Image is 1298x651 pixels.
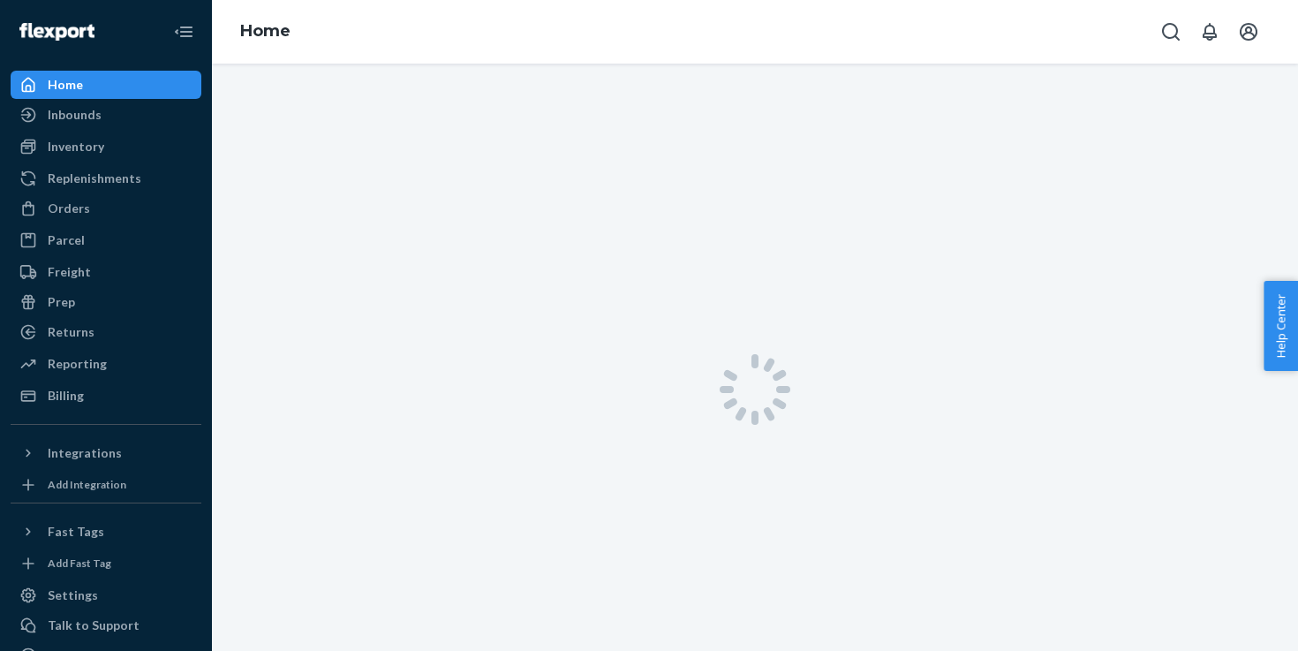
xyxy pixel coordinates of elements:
[48,170,141,187] div: Replenishments
[11,318,201,346] a: Returns
[11,71,201,99] a: Home
[1231,14,1266,49] button: Open account menu
[48,106,102,124] div: Inbounds
[48,556,111,571] div: Add Fast Tag
[48,323,94,341] div: Returns
[240,21,291,41] a: Home
[1153,14,1189,49] button: Open Search Box
[48,444,122,462] div: Integrations
[48,387,84,405] div: Billing
[11,611,201,640] button: Talk to Support
[11,194,201,223] a: Orders
[48,76,83,94] div: Home
[1264,281,1298,371] button: Help Center
[11,101,201,129] a: Inbounds
[166,14,201,49] button: Close Navigation
[48,523,104,541] div: Fast Tags
[48,263,91,281] div: Freight
[48,231,85,249] div: Parcel
[11,288,201,316] a: Prep
[11,350,201,378] a: Reporting
[48,355,107,373] div: Reporting
[11,518,201,546] button: Fast Tags
[19,23,94,41] img: Flexport logo
[11,581,201,609] a: Settings
[11,382,201,410] a: Billing
[1192,14,1227,49] button: Open notifications
[226,6,305,57] ol: breadcrumbs
[48,138,104,155] div: Inventory
[48,617,140,634] div: Talk to Support
[48,293,75,311] div: Prep
[11,226,201,254] a: Parcel
[11,439,201,467] button: Integrations
[48,200,90,217] div: Orders
[11,258,201,286] a: Freight
[48,477,126,492] div: Add Integration
[11,132,201,161] a: Inventory
[11,553,201,574] a: Add Fast Tag
[11,474,201,496] a: Add Integration
[11,164,201,193] a: Replenishments
[48,587,98,604] div: Settings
